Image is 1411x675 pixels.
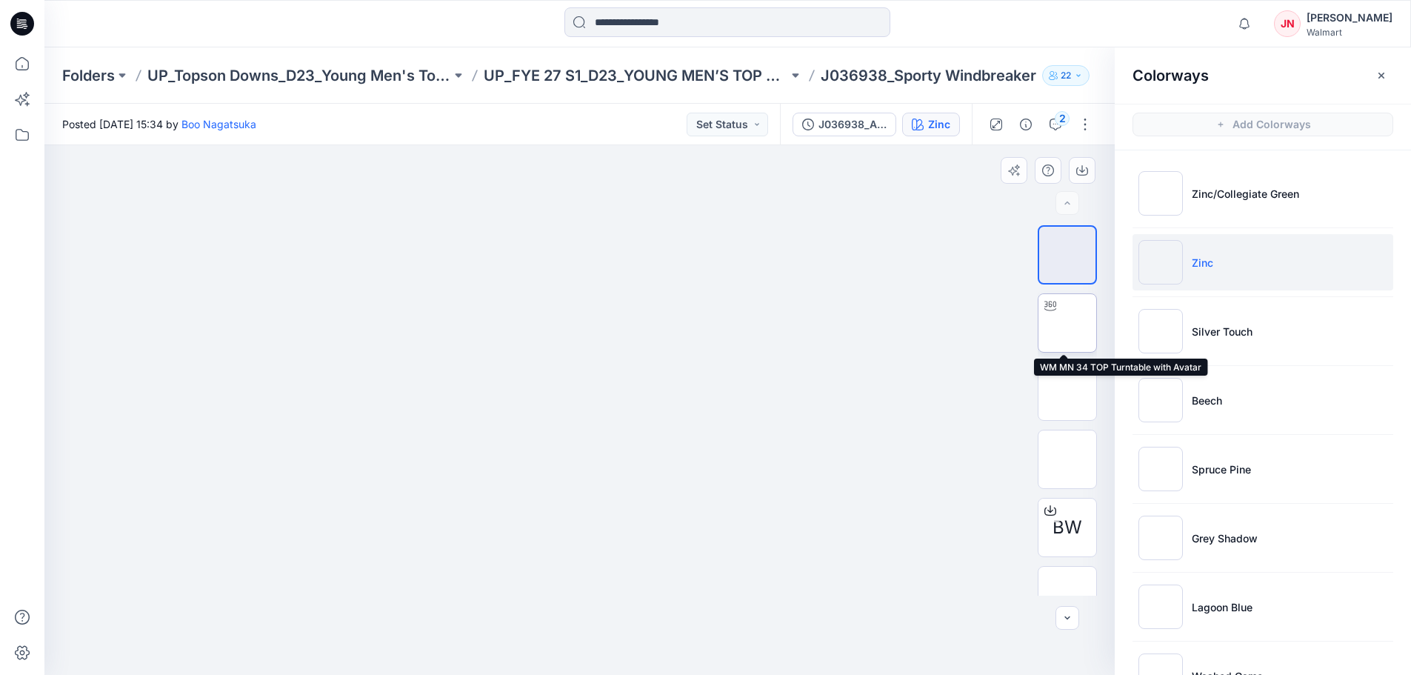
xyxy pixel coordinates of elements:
p: Zinc [1192,255,1213,270]
p: Zinc/Collegiate Green [1192,186,1299,202]
p: J036938_Sporty Windbreaker [821,65,1036,86]
div: Walmart [1307,27,1392,38]
img: Spruce Pine [1138,447,1183,491]
h2: Colorways [1133,67,1209,84]
button: Zinc [902,113,960,136]
p: Spruce Pine [1192,462,1251,477]
div: [PERSON_NAME] [1307,9,1392,27]
p: Lagoon Blue [1192,599,1252,615]
p: Beech [1192,393,1222,408]
img: Beech [1138,378,1183,422]
span: BW [1053,514,1082,541]
button: Details [1014,113,1038,136]
img: Lagoon Blue [1138,585,1183,629]
div: 2 [1055,111,1070,126]
img: Zinc [1138,240,1183,285]
div: JN [1274,10,1301,37]
img: Silver Touch [1138,309,1183,353]
p: Grey Shadow [1192,531,1258,546]
a: UP_FYE 27 S1_D23_YOUNG MEN’S TOP TOPSON DOWNS [484,65,787,86]
div: Zinc [928,116,950,133]
img: Grey Shadow [1138,516,1183,560]
span: Posted [DATE] 15:34 by [62,116,256,132]
img: Zinc/Collegiate Green [1138,171,1183,216]
a: Folders [62,65,115,86]
button: J036938_ADM FULL_Sporty Windbreaker [793,113,896,136]
a: UP_Topson Downs_D23_Young Men's Tops [147,65,451,86]
p: Silver Touch [1192,324,1252,339]
a: Boo Nagatsuka [181,118,256,130]
p: 22 [1061,67,1071,84]
div: J036938_ADM FULL_Sporty Windbreaker [818,116,887,133]
button: 2 [1044,113,1067,136]
button: 22 [1042,65,1090,86]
